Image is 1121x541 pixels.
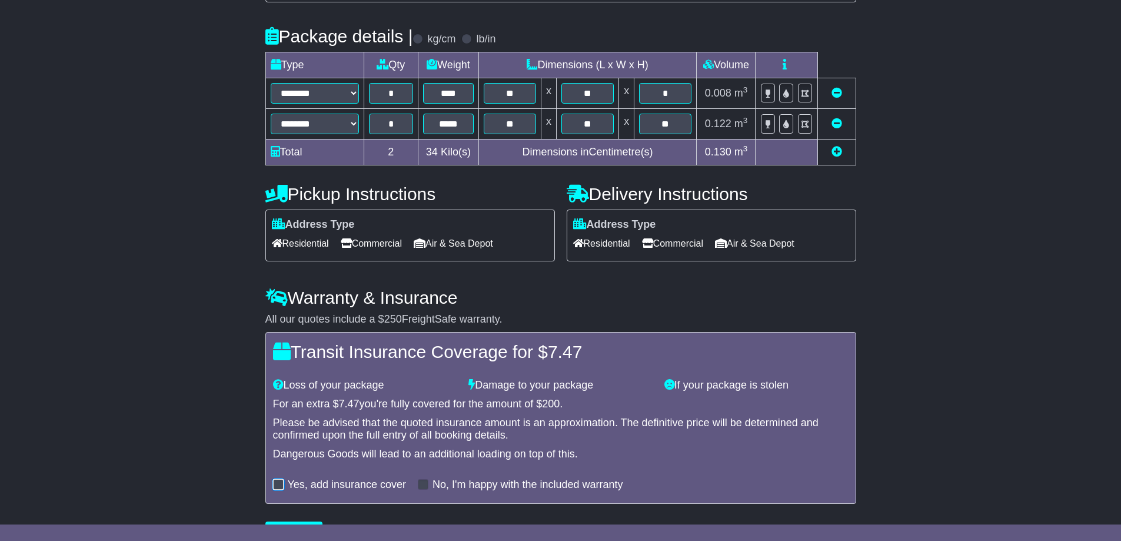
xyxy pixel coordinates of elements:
[463,379,658,392] div: Damage to your package
[734,118,748,130] span: m
[384,313,402,325] span: 250
[478,140,697,165] td: Dimensions in Centimetre(s)
[414,234,493,253] span: Air & Sea Depot
[426,146,438,158] span: 34
[272,218,355,231] label: Address Type
[265,313,856,326] div: All our quotes include a $ FreightSafe warranty.
[265,288,856,307] h4: Warranty & Insurance
[364,52,418,78] td: Qty
[272,234,329,253] span: Residential
[734,146,748,158] span: m
[273,417,849,442] div: Please be advised that the quoted insurance amount is an approximation. The definitive price will...
[265,184,555,204] h4: Pickup Instructions
[573,218,656,231] label: Address Type
[418,52,479,78] td: Weight
[265,140,364,165] td: Total
[705,118,731,130] span: 0.122
[642,234,703,253] span: Commercial
[273,398,849,411] div: For an extra $ you're fully covered for the amount of $ .
[339,398,360,410] span: 7.47
[831,118,842,130] a: Remove this item
[831,87,842,99] a: Remove this item
[567,184,856,204] h4: Delivery Instructions
[273,342,849,361] h4: Transit Insurance Coverage for $
[658,379,854,392] div: If your package is stolen
[341,234,402,253] span: Commercial
[288,479,406,492] label: Yes, add insurance cover
[743,85,748,94] sup: 3
[267,379,463,392] div: Loss of your package
[478,52,697,78] td: Dimensions (L x W x H)
[715,234,794,253] span: Air & Sea Depot
[743,144,748,153] sup: 3
[619,78,634,109] td: x
[743,116,748,125] sup: 3
[273,448,849,461] div: Dangerous Goods will lead to an additional loading on top of this.
[476,33,495,46] label: lb/in
[705,87,731,99] span: 0.008
[542,398,560,410] span: 200
[418,140,479,165] td: Kilo(s)
[541,109,556,140] td: x
[573,234,630,253] span: Residential
[541,78,556,109] td: x
[433,479,623,492] label: No, I'm happy with the included warranty
[705,146,731,158] span: 0.130
[734,87,748,99] span: m
[548,342,582,361] span: 7.47
[265,52,364,78] td: Type
[619,109,634,140] td: x
[427,33,455,46] label: kg/cm
[697,52,756,78] td: Volume
[265,26,413,46] h4: Package details |
[831,146,842,158] a: Add new item
[364,140,418,165] td: 2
